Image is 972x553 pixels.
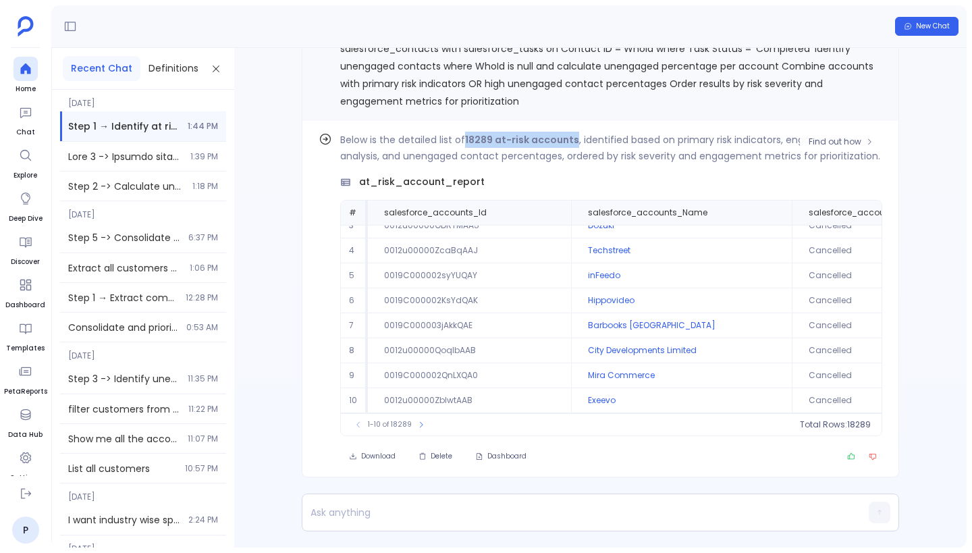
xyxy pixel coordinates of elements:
[466,447,535,466] button: Dashboard
[10,446,41,483] a: Settings
[340,132,882,164] p: Below is the detailed list of , identified based on primary risk indicators, engagement analysis,...
[12,517,39,544] a: P
[10,473,41,483] span: Settings
[68,231,180,244] span: Step 5 -> Consolidate customer risk signals from Steps 1-4 into comprehensive risk assessment Com...
[847,419,871,430] span: 18289
[341,238,368,263] td: 4
[368,419,412,430] span: 1-10 of 18289
[185,463,218,474] span: 10:57 PM
[410,447,461,466] button: Delete
[186,292,218,303] span: 12:28 PM
[368,263,571,288] td: 0019C000002syYUQAY
[60,90,226,109] span: [DATE]
[11,257,40,267] span: Discover
[68,261,182,275] span: Extract all customers with Annual Recurring Revenue (ARR) greater than $30,000 Query the salesfor...
[13,143,38,181] a: Explore
[487,452,526,461] span: Dashboard
[68,432,180,446] span: Show me all the accounts with their key details including account name, type, industry, annual re...
[186,322,218,333] span: 0:53 AM
[68,513,180,527] span: I want industry wise split/count
[571,363,792,388] td: Mira Commerce
[68,402,180,416] span: filter customers from salesforce_accounts where Type = 'Customer' and Business_Type__c in ('Enter...
[800,419,847,430] span: Total Rows:
[188,232,218,243] span: 6:37 PM
[190,263,218,273] span: 1:06 PM
[60,342,226,361] span: [DATE]
[11,230,40,267] a: Discover
[571,313,792,338] td: Barbooks [GEOGRAPHIC_DATA]
[341,213,368,238] td: 3
[190,151,218,162] span: 1:39 PM
[6,343,45,354] span: Templates
[63,56,140,81] button: Recent Chat
[140,56,207,81] button: Definitions
[809,136,861,147] span: Find out how
[588,207,707,218] span: salesforce_accounts_Name
[13,84,38,95] span: Home
[68,150,182,163] span: Step 1 -> Extract accounts with risk indicators using At Risk Account key definition Query the sa...
[384,207,487,218] span: salesforce_accounts_Id
[895,17,959,36] button: New Chat
[13,100,38,138] a: Chat
[571,388,792,413] td: Exeevo
[340,447,404,466] button: Download
[571,288,792,313] td: Hippovideo
[8,402,43,440] a: Data Hub
[4,386,47,397] span: PetaReports
[341,338,368,363] td: 8
[916,22,950,31] span: New Chat
[368,288,571,313] td: 0019C000002KsYdQAK
[68,321,178,334] span: Consolidate and prioritize account risk signals by combining insights from Steps 1-4 Merge result...
[68,372,180,386] span: Step 3 -> Identify unengaged contacts within at-risk accounts from Step 2 Take at-risk accounts f...
[800,132,882,152] button: Find out how
[188,121,218,132] span: 1:44 PM
[6,316,45,354] a: Templates
[192,181,218,192] span: 1:18 PM
[5,273,45,311] a: Dashboard
[60,483,226,502] span: [DATE]
[359,175,485,189] span: at_risk_account_report
[13,170,38,181] span: Explore
[349,207,356,218] span: #
[368,363,571,388] td: 0019C000002QnLXQA0
[8,429,43,440] span: Data Hub
[368,338,571,363] td: 0012u00000QoqlbAAB
[13,57,38,95] a: Home
[571,213,792,238] td: Dozuki
[188,515,218,525] span: 2:24 PM
[60,201,226,220] span: [DATE]
[68,462,177,475] span: List all customers
[361,452,396,461] span: Download
[368,313,571,338] td: 0019C000003jAkkQAE
[188,404,218,415] span: 11:22 PM
[188,373,218,384] span: 11:35 PM
[368,238,571,263] td: 0012u00000ZcaBqAAJ
[5,300,45,311] span: Dashboard
[68,180,184,193] span: Step 2 -> Calculate unengaged contacts per account using Number of Unengaged Contacts definition ...
[18,16,34,36] img: petavue logo
[341,388,368,413] td: 10
[68,120,180,133] span: Step 1 → Identify at risk accounts using the At Risk Account key definition criteria Query the sa...
[571,338,792,363] td: City Developments Limited
[188,433,218,444] span: 11:07 PM
[4,359,47,397] a: PetaReports
[341,363,368,388] td: 9
[9,213,43,224] span: Deep Dive
[368,213,571,238] td: 0012u00000ODRTMAA5
[13,127,38,138] span: Chat
[368,388,571,413] td: 0012u00000ZblwtAAB
[341,288,368,313] td: 6
[571,238,792,263] td: Techstreet
[431,452,452,461] span: Delete
[68,291,178,305] span: Step 1 → Extract comprehensive list of all accounts from Salesforce Query the salesforce_accounts...
[341,263,368,288] td: 5
[9,186,43,224] a: Deep Dive
[465,133,579,147] strong: 18289 at-risk accounts
[571,263,792,288] td: inFeedo
[341,313,368,338] td: 7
